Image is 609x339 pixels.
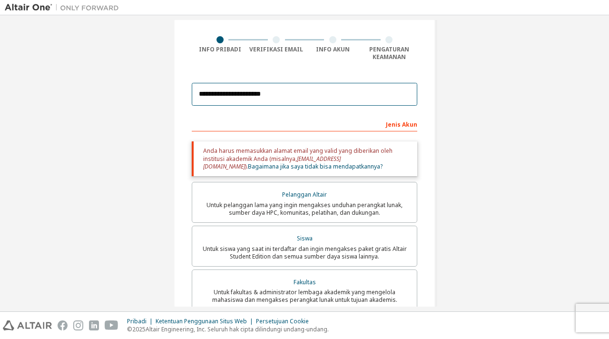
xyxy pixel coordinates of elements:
[127,317,147,325] font: Pribadi
[132,325,146,333] font: 2025
[203,147,393,162] font: Anda harus memasukkan alamat email yang valid yang diberikan oleh institusi akademik Anda (misalnya,
[5,3,124,12] img: Altair Satu
[249,45,303,53] font: Verifikasi Email
[297,234,313,242] font: Siswa
[212,288,397,304] font: Untuk fakultas & administrator lembaga akademik yang mengelola mahasiswa dan mengakses perangkat ...
[282,190,327,199] font: Pelanggan Altair
[3,320,52,330] img: altair_logo.svg
[105,320,118,330] img: youtube.svg
[146,325,329,333] font: Altair Engineering, Inc. Seluruh hak cipta dilindungi undang-undang.
[127,325,132,333] font: ©
[386,120,417,129] font: Jenis Akun
[73,320,83,330] img: instagram.svg
[203,155,341,170] font: [EMAIL_ADDRESS][DOMAIN_NAME]
[89,320,99,330] img: linkedin.svg
[206,201,403,217] font: Untuk pelanggan lama yang ingin mengakses unduhan perangkat lunak, sumber daya HPC, komunitas, pe...
[58,320,68,330] img: facebook.svg
[256,317,309,325] font: Persetujuan Cookie
[369,45,409,61] font: Pengaturan Keamanan
[316,45,350,53] font: Info Akun
[199,45,241,53] font: Info Pribadi
[294,278,316,286] font: Fakultas
[156,317,247,325] font: Ketentuan Penggunaan Situs Web
[248,162,383,170] a: Bagaimana jika saya tidak bisa mendapatkannya?
[203,245,407,260] font: Untuk siswa yang saat ini terdaftar dan ingin mengakses paket gratis Altair Student Edition dan s...
[245,162,248,170] font: ).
